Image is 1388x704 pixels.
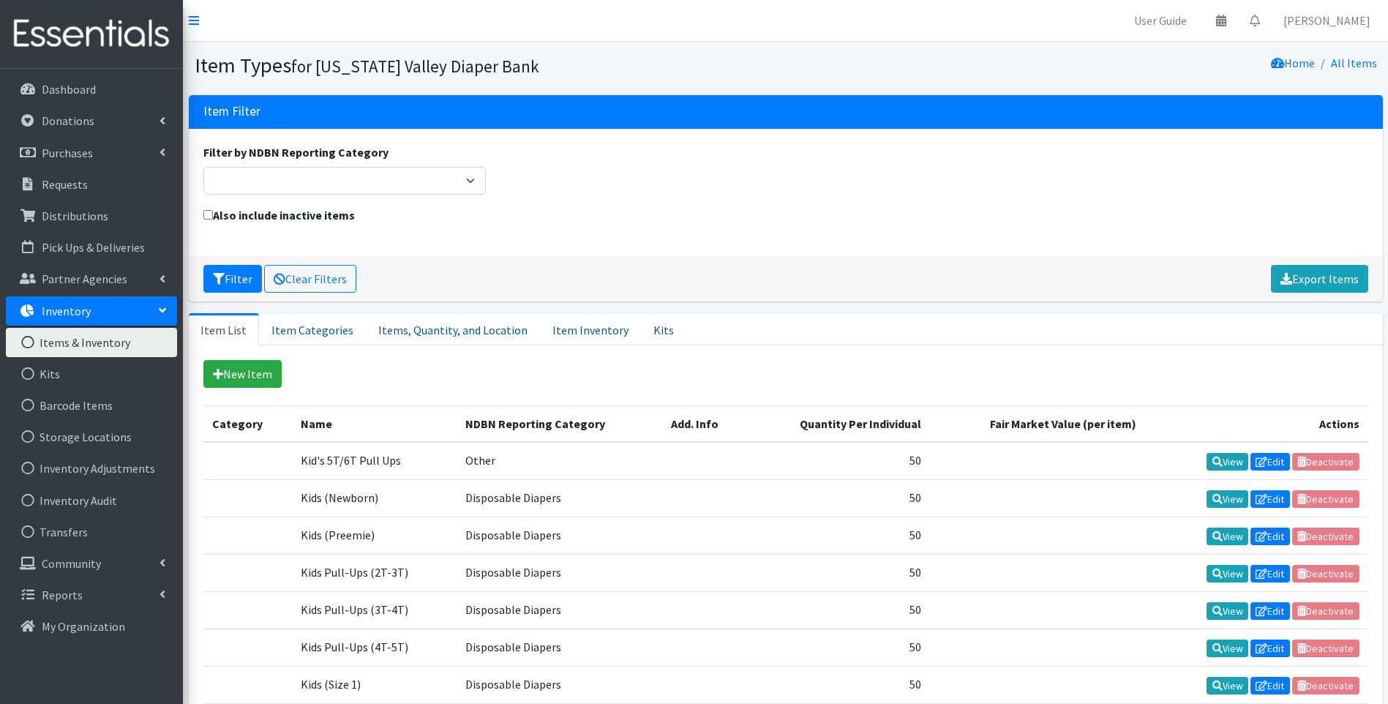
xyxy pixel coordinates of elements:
a: Item Categories [259,313,366,345]
td: Disposable Diapers [457,592,663,629]
a: Edit [1250,640,1290,657]
td: Other [457,442,663,480]
td: 50 [748,592,930,629]
a: Storage Locations [6,422,177,452]
a: Edit [1250,490,1290,508]
a: View [1207,677,1248,694]
img: HumanEssentials [6,10,177,59]
p: Requests [42,177,88,192]
th: Fair Market Value (per item) [930,405,1145,442]
td: 50 [748,479,930,517]
a: Purchases [6,138,177,168]
a: Edit [1250,453,1290,471]
a: View [1207,490,1248,508]
label: Also include inactive items [203,206,355,224]
a: Edit [1250,528,1290,545]
td: Kids Pull-Ups (2T-3T) [292,554,456,591]
a: Edit [1250,602,1290,620]
th: Category [203,405,293,442]
a: User Guide [1122,6,1198,35]
a: Transfers [6,517,177,547]
a: Edit [1250,677,1290,694]
p: Community [42,556,101,571]
td: Kids (Size 1) [292,667,456,704]
a: View [1207,602,1248,620]
h3: Item Filter [203,104,260,119]
a: View [1207,528,1248,545]
a: Edit [1250,565,1290,583]
a: Requests [6,170,177,199]
p: Reports [42,588,83,602]
p: Purchases [42,146,93,160]
th: Actions [1145,405,1368,442]
a: Home [1271,56,1315,70]
a: Community [6,549,177,578]
td: Kid's 5T/6T Pull Ups [292,442,456,480]
a: Inventory [6,296,177,326]
td: Disposable Diapers [457,667,663,704]
h1: Item Types [195,53,781,78]
a: Distributions [6,201,177,231]
a: Barcode Items [6,391,177,420]
a: Partner Agencies [6,264,177,293]
th: Quantity Per Individual [748,405,930,442]
td: Disposable Diapers [457,554,663,591]
button: Filter [203,265,262,293]
a: View [1207,640,1248,657]
input: Also include inactive items [203,210,213,220]
p: Partner Agencies [42,272,127,286]
a: View [1207,565,1248,583]
td: Disposable Diapers [457,479,663,517]
p: Pick Ups & Deliveries [42,240,145,255]
a: Dashboard [6,75,177,104]
td: 50 [748,629,930,667]
th: NDBN Reporting Category [457,405,663,442]
td: Disposable Diapers [457,629,663,667]
a: Inventory Adjustments [6,454,177,483]
a: Reports [6,580,177,610]
td: Disposable Diapers [457,517,663,554]
td: 50 [748,554,930,591]
td: Kids Pull-Ups (4T-5T) [292,629,456,667]
a: View [1207,453,1248,471]
td: 50 [748,442,930,480]
p: Dashboard [42,82,96,97]
td: 50 [748,667,930,704]
th: Name [292,405,456,442]
a: Item List [189,313,259,345]
a: Kits [6,359,177,389]
a: Export Items [1271,265,1368,293]
th: Add. Info [662,405,748,442]
small: for [US_STATE] Valley Diaper Bank [291,56,539,77]
p: Inventory [42,304,91,318]
a: Pick Ups & Deliveries [6,233,177,262]
p: Distributions [42,209,108,223]
a: New Item [203,360,282,388]
label: Filter by NDBN Reporting Category [203,143,389,161]
td: Kids (Newborn) [292,479,456,517]
a: [PERSON_NAME] [1272,6,1382,35]
a: Item Inventory [540,313,641,345]
a: Donations [6,106,177,135]
td: 50 [748,517,930,554]
a: All Items [1331,56,1377,70]
a: Items & Inventory [6,328,177,357]
p: Donations [42,113,94,128]
p: My Organization [42,619,125,634]
a: Clear Filters [264,265,356,293]
a: Items, Quantity, and Location [366,313,540,345]
a: Inventory Audit [6,486,177,515]
a: Kits [641,313,686,345]
a: My Organization [6,612,177,641]
td: Kids (Preemie) [292,517,456,554]
td: Kids Pull-Ups (3T-4T) [292,592,456,629]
